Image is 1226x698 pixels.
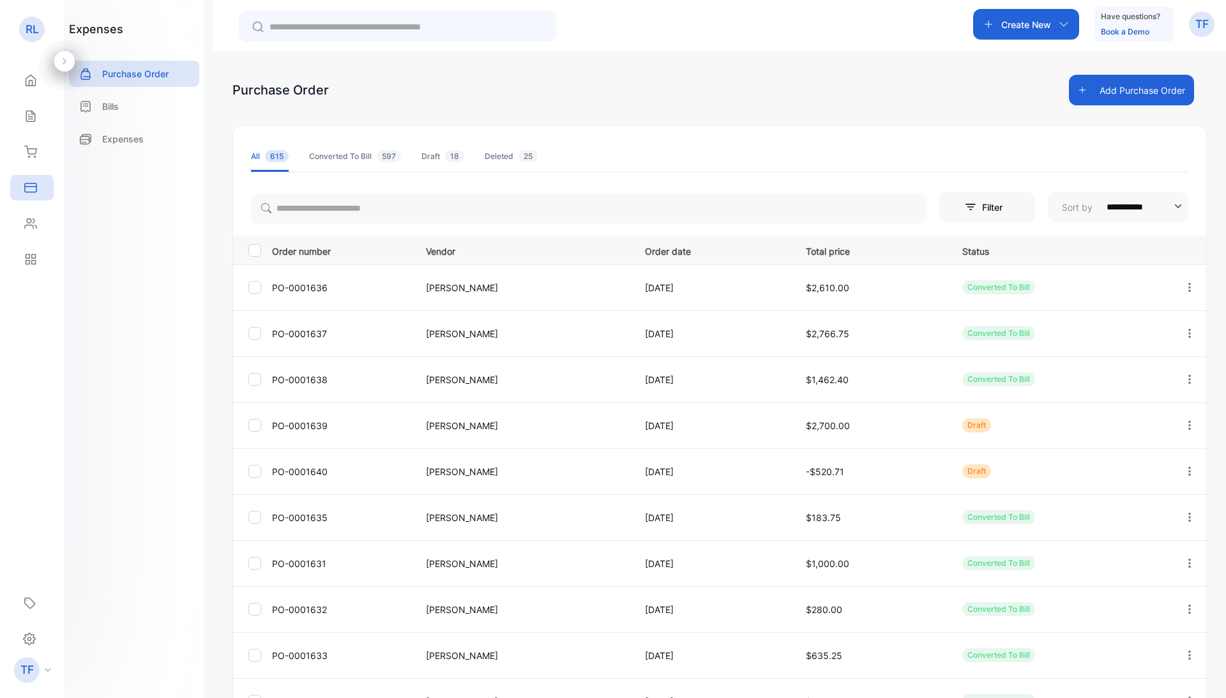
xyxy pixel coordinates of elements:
span: 25 [518,150,538,162]
span: Converted To Bill [967,374,1030,384]
p: [DATE] [645,465,780,478]
span: Converted To Bill [967,282,1030,292]
p: PO-0001638 [272,373,410,386]
p: [DATE] [645,557,780,570]
p: [DATE] [645,373,780,386]
div: Purchase Order [232,80,329,100]
span: $2,766.75 [806,328,849,339]
p: PO-0001636 [272,281,410,294]
p: [PERSON_NAME] [426,373,619,386]
span: $1,000.00 [806,558,849,569]
div: Draft [421,151,464,162]
p: [PERSON_NAME] [426,465,619,478]
span: Converted To Bill [967,328,1030,338]
a: Expenses [69,126,199,152]
span: Converted To Bill [967,650,1030,660]
p: Total price [806,242,936,258]
span: $280.00 [806,604,842,615]
span: $2,610.00 [806,282,849,293]
p: Expenses [102,132,144,146]
div: Converted To Bill [309,151,401,162]
p: Order date [645,242,780,258]
span: $2,700.00 [806,420,850,431]
p: PO-0001633 [272,649,410,662]
span: -$520.71 [806,466,844,477]
p: [PERSON_NAME] [426,557,619,570]
p: [PERSON_NAME] [426,511,619,524]
p: [DATE] [645,327,780,340]
span: $635.25 [806,650,842,661]
span: 597 [377,150,401,162]
span: Converted To Bill [967,604,1030,614]
p: [DATE] [645,281,780,294]
span: $1,462.40 [806,374,849,385]
p: RL [26,21,39,38]
p: Sort by [1062,201,1093,214]
p: [PERSON_NAME] [426,603,619,616]
p: Have questions? [1101,10,1160,23]
p: [DATE] [645,603,780,616]
p: TF [20,662,34,678]
p: PO-0001635 [272,511,410,524]
p: PO-0001640 [272,465,410,478]
p: Bills [102,100,119,113]
span: Converted To Bill [967,512,1030,522]
p: Status [962,242,1157,258]
button: Add Purchase Order [1069,75,1194,105]
p: [PERSON_NAME] [426,281,619,294]
p: Order number [272,242,410,258]
div: Deleted [485,151,538,162]
div: All [251,151,289,162]
p: PO-0001632 [272,603,410,616]
span: $183.75 [806,512,841,523]
p: PO-0001639 [272,419,410,432]
p: Create New [1001,18,1051,31]
p: Vendor [426,242,619,258]
h1: expenses [69,20,123,38]
span: Draft [967,420,986,430]
p: [PERSON_NAME] [426,649,619,662]
p: [PERSON_NAME] [426,327,619,340]
button: Sort by [1048,192,1188,222]
span: 18 [445,150,464,162]
span: 615 [265,150,289,162]
button: TF [1189,9,1215,40]
p: [DATE] [645,419,780,432]
p: [DATE] [645,511,780,524]
a: Purchase Order [69,61,199,87]
span: Draft [967,466,986,476]
a: Book a Demo [1101,27,1149,36]
p: PO-0001637 [272,327,410,340]
p: Purchase Order [102,67,169,80]
span: Converted To Bill [967,558,1030,568]
button: Create New [973,9,1079,40]
a: Bills [69,93,199,119]
p: [DATE] [645,649,780,662]
p: [PERSON_NAME] [426,419,619,432]
p: TF [1195,16,1209,33]
p: PO-0001631 [272,557,410,570]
